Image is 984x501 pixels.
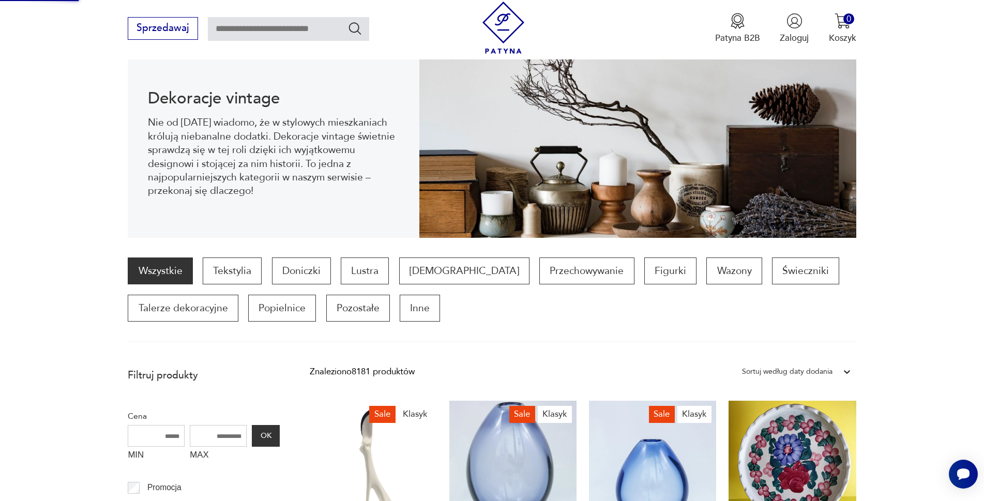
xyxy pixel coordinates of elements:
[949,460,978,489] iframe: Smartsupp widget button
[780,13,809,44] button: Zaloguj
[128,369,280,382] p: Filtruj produkty
[742,365,832,378] div: Sortuj według daty dodania
[341,257,389,284] a: Lustra
[128,295,238,322] a: Talerze dekoracyjne
[347,21,362,36] button: Szukaj
[829,32,856,44] p: Koszyk
[148,91,400,106] h1: Dekoracje vintage
[539,257,634,284] a: Przechowywanie
[780,32,809,44] p: Zaloguj
[203,257,262,284] a: Tekstylia
[248,295,316,322] a: Popielnice
[190,447,247,466] label: MAX
[128,409,280,423] p: Cena
[128,257,192,284] a: Wszystkie
[829,13,856,44] button: 0Koszyk
[715,13,760,44] a: Ikona medaluPatyna B2B
[399,257,529,284] a: [DEMOGRAPHIC_DATA]
[843,13,854,24] div: 0
[128,25,198,33] a: Sprzedawaj
[730,13,746,29] img: Ikona medalu
[715,32,760,44] p: Patyna B2B
[786,13,803,29] img: Ikonka użytkownika
[715,13,760,44] button: Patyna B2B
[772,257,839,284] a: Świeczniki
[148,116,400,198] p: Nie od [DATE] wiadomo, że w stylowych mieszkaniach królują niebanalne dodatki. Dekoracje vintage ...
[835,13,851,29] img: Ikona koszyka
[272,257,331,284] a: Doniczki
[477,2,529,54] img: Patyna - sklep z meblami i dekoracjami vintage
[400,295,440,322] a: Inne
[128,17,198,40] button: Sprzedawaj
[419,52,856,238] img: 3afcf10f899f7d06865ab57bf94b2ac8.jpg
[147,481,181,494] p: Promocja
[310,365,415,378] div: Znaleziono 8181 produktów
[326,295,390,322] a: Pozostałe
[706,257,762,284] a: Wazony
[644,257,697,284] a: Figurki
[252,425,280,447] button: OK
[128,447,185,466] label: MIN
